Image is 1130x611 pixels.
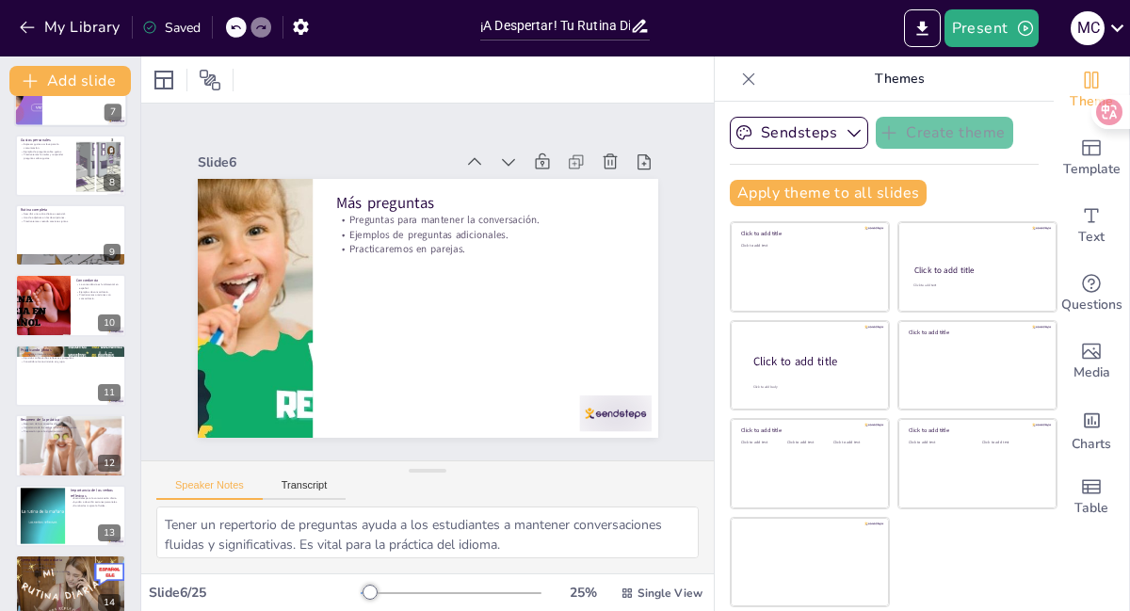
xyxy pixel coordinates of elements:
[21,207,121,213] p: Rutina completa
[21,570,121,573] p: Practicaremos creando nuestras oraciones.
[21,153,71,159] p: Practicaremos formular y responder preguntas sobre gustos.
[21,150,71,153] p: Ejemplo de pregunta sobre gustos.
[76,293,121,299] p: Practicaremos oraciones con concordancia.
[1063,159,1121,180] span: Template
[560,584,605,602] div: 25 %
[1070,91,1113,112] span: Theme
[149,65,179,95] div: Layout
[833,441,876,445] div: Click to add text
[982,441,1041,445] div: Click to add text
[98,314,121,331] div: 10
[1072,434,1111,455] span: Charts
[753,353,874,369] div: Click to add title
[1054,260,1129,328] div: Get real-time input from your audience
[1071,11,1105,45] div: M c
[71,496,121,500] p: Esenciales para la comunicación diaria.
[1054,124,1129,192] div: Add ready made slides
[149,584,361,602] div: Slide 6 / 25
[1073,362,1110,383] span: Media
[1054,56,1129,124] div: Change the overall theme
[876,117,1013,149] button: Create theme
[1071,9,1105,47] button: M c
[105,105,121,121] div: 7
[71,500,121,504] p: Ayudan a describir acciones personales.
[21,219,121,223] p: Practicaremos creando oraciones juntos.
[76,278,121,283] p: Concordancia
[98,455,121,472] div: 12
[142,19,201,37] div: Saved
[21,557,121,563] p: Ejemplos de rutina diaria
[741,244,876,249] div: Click to add text
[909,329,1043,336] div: Click to add title
[741,230,876,237] div: Click to add title
[21,352,121,356] p: La práctica interactiva es efectiva.
[15,414,126,476] div: 12
[21,356,121,360] p: Ejercicios sobre verbos reflexivos y preguntas.
[787,441,830,445] div: Click to add text
[15,135,126,197] div: 8
[904,9,941,47] button: Export to PowerPoint
[21,426,121,430] p: Importancia de los verbos reflexivos y preguntas.
[263,479,347,500] button: Transcript
[21,417,121,423] p: Resumen de la práctica
[98,384,121,401] div: 11
[21,347,121,353] p: Practicando juntos
[283,56,515,200] div: Slide 6
[741,441,783,445] div: Click to add text
[914,265,1040,276] div: Click to add title
[21,137,71,143] p: Gustos personales
[730,117,868,149] button: Sendsteps
[1054,395,1129,463] div: Add charts and graphs
[753,384,872,389] div: Click to add body
[480,12,630,40] input: Insert title
[21,429,121,433] p: Preparación para la siguiente parte.
[15,204,126,266] div: 9
[21,566,121,570] p: Uso de verbos en contexto.
[21,360,121,363] p: Consolidar el conocimiento en grupo.
[98,594,121,611] div: 14
[368,188,635,350] p: Ejemplos de preguntas adicionales.
[21,216,121,219] p: Uso de adjetivos en las descripciones.
[156,506,699,558] textarea: Tener un repertorio de preguntas ayuda a los estudiantes a mantener conversaciones fluidas y sign...
[15,345,126,407] div: 11
[1054,192,1129,260] div: Add text boxes
[909,426,1043,434] div: Click to add title
[14,64,127,128] div: 7
[382,158,653,326] p: Más preguntas
[76,289,121,293] p: Ejemplos de concordancia.
[913,283,1039,288] div: Click to add text
[14,12,128,42] button: My Library
[71,504,121,507] p: Dominarlos mejora la fluidez.
[1054,328,1129,395] div: Add images, graphics, shapes or video
[76,282,121,289] p: La concordancia es fundamental en español.
[21,142,71,149] p: Expresar gustos es clave para la comunicación.
[9,66,131,96] button: Add slide
[21,563,121,567] p: Ejemplos prácticos de rutinas.
[21,213,121,217] p: Describir una rutina diaria es esencial.
[98,524,121,541] div: 13
[764,56,1035,102] p: Themes
[104,244,121,261] div: 9
[104,174,121,191] div: 8
[375,176,641,338] p: Preguntas para mantener la conversación.
[1054,463,1129,531] div: Add a table
[21,423,121,426] p: Resumen de los conceptos clave.
[156,479,263,500] button: Speaker Notes
[944,9,1039,47] button: Present
[1074,498,1108,519] span: Table
[730,180,927,206] button: Apply theme to all slides
[638,586,702,601] span: Single View
[1078,227,1105,248] span: Text
[909,441,968,445] div: Click to add text
[15,274,126,336] div: 10
[71,488,121,498] p: Importancia de los verbos reflexivos
[199,69,221,91] span: Position
[15,485,126,547] div: 13
[361,201,627,362] p: Practicaremos en parejas.
[741,426,876,434] div: Click to add title
[1061,295,1122,315] span: Questions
